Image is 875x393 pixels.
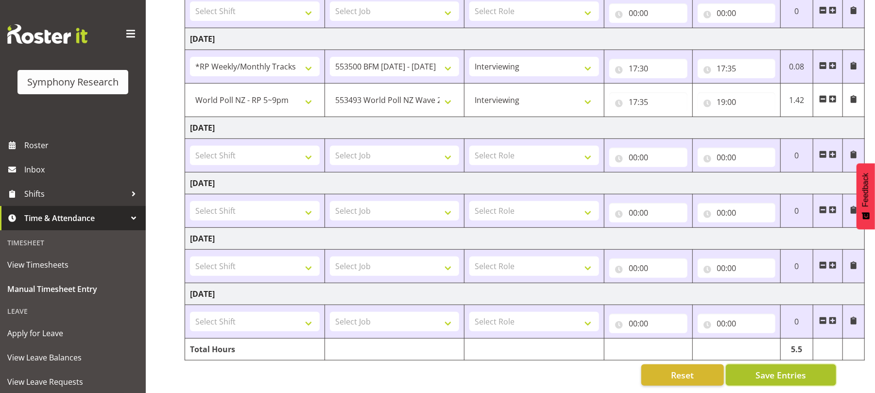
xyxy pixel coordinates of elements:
[185,28,865,50] td: [DATE]
[609,258,687,278] input: Click to select...
[857,163,875,229] button: Feedback - Show survey
[698,59,776,78] input: Click to select...
[698,3,776,23] input: Click to select...
[609,59,687,78] input: Click to select...
[24,138,141,153] span: Roster
[781,50,813,84] td: 0.08
[641,364,724,386] button: Reset
[185,172,865,194] td: [DATE]
[7,326,138,341] span: Apply for Leave
[781,194,813,228] td: 0
[7,282,138,296] span: Manual Timesheet Entry
[726,364,836,386] button: Save Entries
[2,301,143,321] div: Leave
[781,305,813,339] td: 0
[698,203,776,222] input: Click to select...
[27,75,119,89] div: Symphony Research
[7,350,138,365] span: View Leave Balances
[185,228,865,250] td: [DATE]
[781,250,813,283] td: 0
[185,117,865,139] td: [DATE]
[755,369,806,381] span: Save Entries
[185,339,325,360] td: Total Hours
[2,253,143,277] a: View Timesheets
[24,211,126,225] span: Time & Attendance
[2,277,143,301] a: Manual Timesheet Entry
[24,187,126,201] span: Shifts
[609,92,687,112] input: Click to select...
[7,24,87,44] img: Rosterit website logo
[2,321,143,345] a: Apply for Leave
[698,314,776,333] input: Click to select...
[781,339,813,360] td: 5.5
[2,345,143,370] a: View Leave Balances
[7,257,138,272] span: View Timesheets
[698,148,776,167] input: Click to select...
[781,84,813,117] td: 1.42
[185,283,865,305] td: [DATE]
[781,139,813,172] td: 0
[861,173,870,207] span: Feedback
[609,314,687,333] input: Click to select...
[698,92,776,112] input: Click to select...
[671,369,694,381] span: Reset
[24,162,141,177] span: Inbox
[609,3,687,23] input: Click to select...
[2,233,143,253] div: Timesheet
[609,148,687,167] input: Click to select...
[609,203,687,222] input: Click to select...
[7,375,138,389] span: View Leave Requests
[698,258,776,278] input: Click to select...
